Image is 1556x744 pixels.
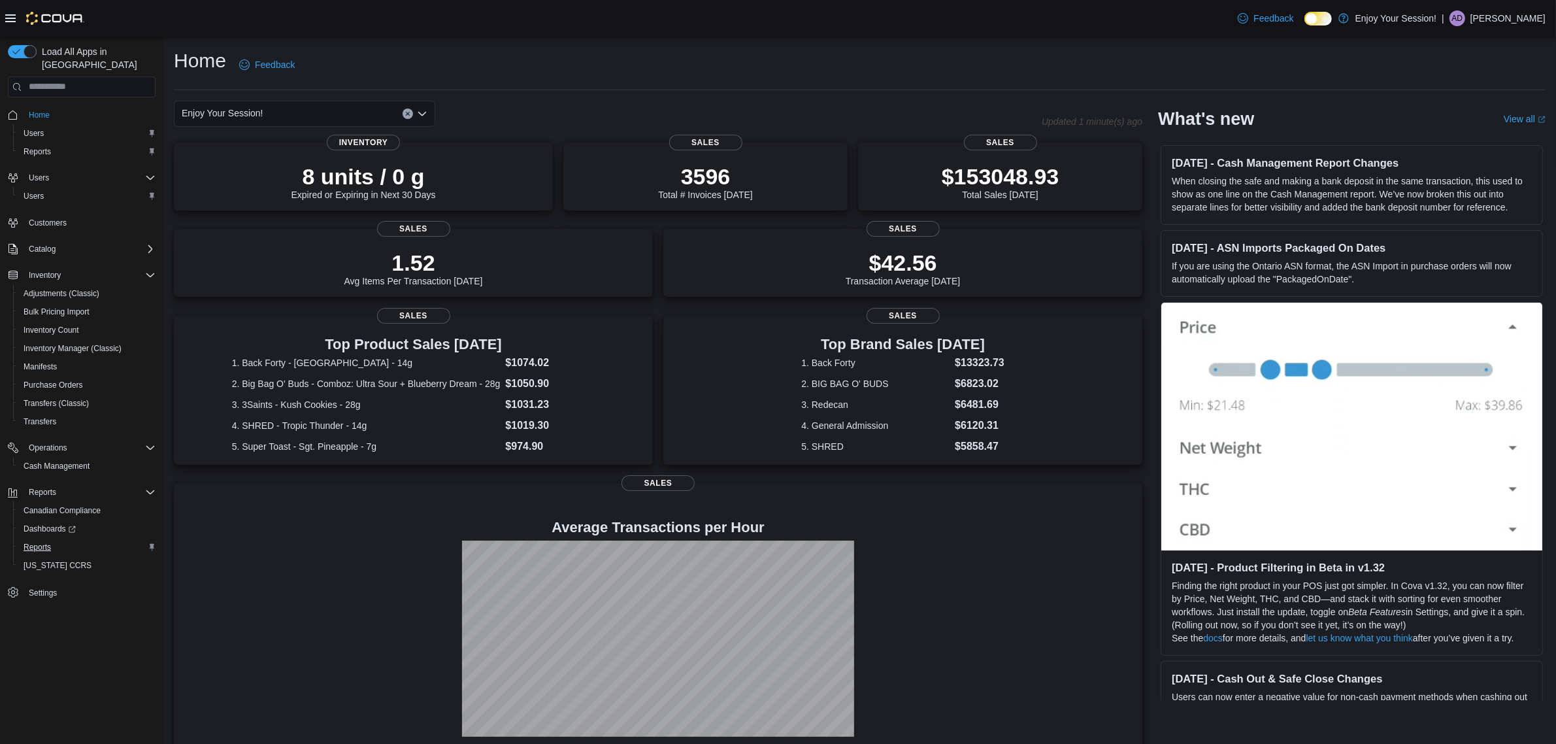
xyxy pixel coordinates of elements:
dt: 4. General Admission [801,419,950,432]
a: Dashboards [13,520,161,538]
dd: $5858.47 [955,439,1004,454]
button: Inventory [3,266,161,284]
span: Settings [29,588,57,598]
button: Transfers [13,413,161,431]
span: Bulk Pricing Import [18,304,156,320]
span: Sales [621,475,695,491]
span: Sales [867,221,940,237]
img: Cova [26,12,84,25]
h2: What's new [1158,109,1254,129]
dt: 5. SHRED [801,440,950,453]
button: Catalog [3,240,161,258]
span: Operations [24,440,156,456]
a: Dashboards [18,521,81,537]
button: Adjustments (Classic) [13,284,161,303]
button: Reports [3,483,161,501]
span: Enjoy Your Session! [182,105,263,121]
em: Beta Features [1348,607,1406,617]
h4: Average Transactions per Hour [184,520,1132,535]
span: Washington CCRS [18,558,156,573]
span: Home [29,110,50,120]
span: Sales [867,308,940,324]
h3: Top Brand Sales [DATE] [801,337,1004,352]
span: Users [24,170,156,186]
dd: $6120.31 [955,418,1004,433]
a: Transfers (Classic) [18,396,94,411]
span: Bulk Pricing Import [24,307,90,317]
input: Dark Mode [1304,12,1332,25]
button: Catalog [24,241,61,257]
span: Transfers (Classic) [18,396,156,411]
span: Canadian Compliance [24,505,101,516]
nav: Complex example [8,100,156,636]
p: When closing the safe and making a bank deposit in the same transaction, this used to show as one... [1172,175,1532,214]
span: Sales [669,135,742,150]
span: Operations [29,443,67,453]
p: See the for more details, and after you’ve given it a try. [1172,632,1532,645]
span: Manifests [18,359,156,375]
a: Inventory Count [18,322,84,338]
p: 1.52 [344,250,483,276]
div: Aaditya Dogra [1449,10,1465,26]
a: Feedback [1233,5,1299,31]
p: [PERSON_NAME] [1470,10,1546,26]
span: Inventory [24,267,156,283]
dt: 1. Back Forty [801,356,950,369]
button: Users [3,169,161,187]
a: Bulk Pricing Import [18,304,95,320]
span: Dark Mode [1304,25,1305,26]
h1: Home [174,48,226,74]
span: Reports [24,146,51,157]
span: Users [18,126,156,141]
button: Customers [3,213,161,232]
a: Manifests [18,359,62,375]
dd: $6823.02 [955,376,1004,392]
dd: $1031.23 [505,397,595,413]
p: If you are using the Ontario ASN format, the ASN Import in purchase orders will now automatically... [1172,260,1532,286]
span: Sales [377,221,450,237]
span: Canadian Compliance [18,503,156,518]
p: Updated 1 minute(s) ago [1042,116,1142,127]
a: Inventory Manager (Classic) [18,341,127,356]
span: Cash Management [24,461,90,471]
a: Users [18,126,49,141]
button: Open list of options [417,109,427,119]
dt: 3. Redecan [801,398,950,411]
button: Reports [24,484,61,500]
dd: $1074.02 [505,355,595,371]
h3: [DATE] - Cash Out & Safe Close Changes [1172,672,1532,685]
p: $153048.93 [942,163,1059,190]
button: Home [3,105,161,124]
span: Customers [29,218,67,228]
span: Customers [24,214,156,231]
p: | [1442,10,1444,26]
dt: 5. Super Toast - Sgt. Pineapple - 7g [232,440,501,453]
a: Purchase Orders [18,377,88,393]
button: Operations [3,439,161,457]
button: Bulk Pricing Import [13,303,161,321]
p: 3596 [658,163,752,190]
span: Transfers [18,414,156,430]
span: Adjustments (Classic) [18,286,156,301]
dt: 3. 3Saints - Kush Cookies - 28g [232,398,501,411]
a: View allExternal link [1504,114,1546,124]
button: Inventory [24,267,66,283]
a: Customers [24,215,72,231]
span: Users [18,188,156,204]
button: Clear input [403,109,413,119]
span: Reports [24,542,51,552]
a: Reports [18,539,56,555]
a: Settings [24,585,62,601]
button: Reports [13,143,161,161]
button: Reports [13,538,161,556]
button: Users [13,187,161,205]
dd: $974.90 [505,439,595,454]
p: Users can now enter a negative value for non-cash payment methods when cashing out or closing the... [1172,690,1532,730]
span: Dashboards [18,521,156,537]
span: Purchase Orders [24,380,83,390]
div: Expired or Expiring in Next 30 Days [291,163,436,200]
button: Transfers (Classic) [13,394,161,413]
span: Sales [964,135,1037,150]
span: Adjustments (Classic) [24,288,99,299]
span: Inventory [327,135,400,150]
